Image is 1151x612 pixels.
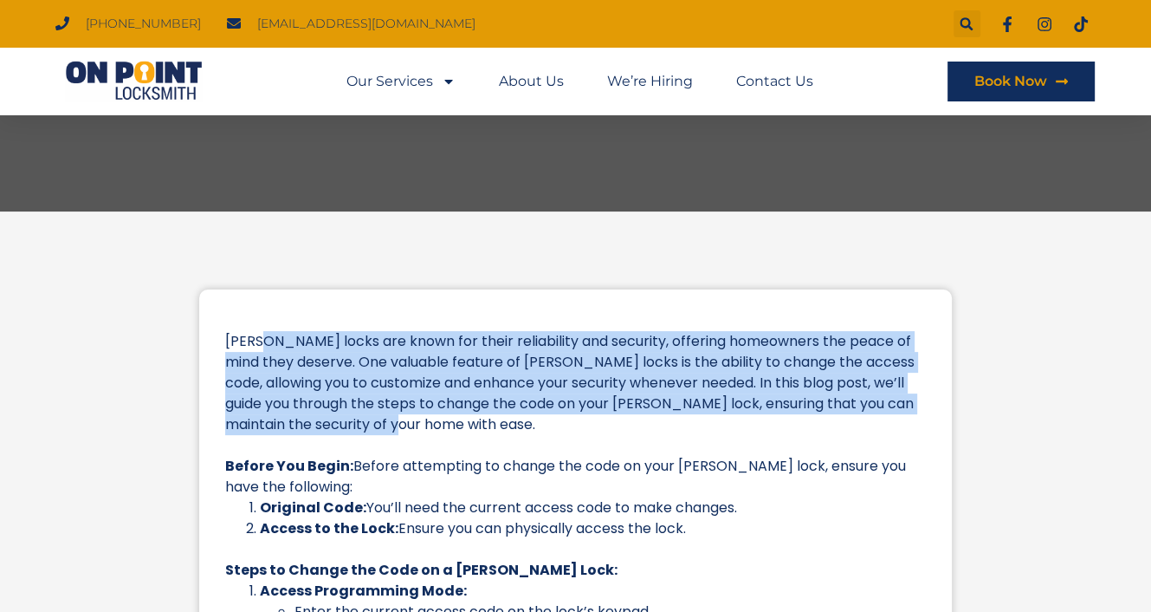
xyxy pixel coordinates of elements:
span: [PHONE_NUMBER] [81,12,201,36]
strong: Before You Begin: [225,456,353,476]
a: Book Now [947,62,1095,101]
nav: Menu [346,62,813,101]
a: Our Services [346,62,456,101]
div: Search [954,10,980,37]
strong: Access Programming Mode: [260,581,467,601]
strong: Access to the Lock: [260,518,398,538]
span: [EMAIL_ADDRESS][DOMAIN_NAME] [253,12,475,36]
li: Ensure you can physically access the lock. [260,518,926,539]
a: We’re Hiring [607,62,693,101]
strong: Steps to Change the Code on a [PERSON_NAME] Lock: [225,560,618,580]
li: You’ll need the current access code to make changes. [260,498,926,518]
span: Book Now [973,75,1046,88]
a: About Us [499,62,564,101]
strong: Original Code: [260,498,366,518]
a: Contact Us [736,62,813,101]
